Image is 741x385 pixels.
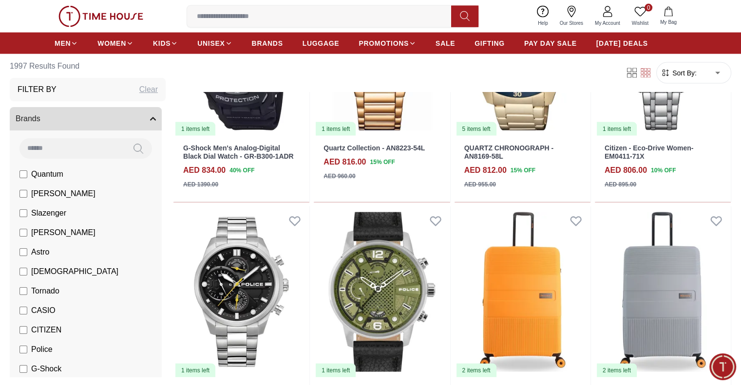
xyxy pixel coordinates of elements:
span: Wishlist [628,19,652,27]
input: [PERSON_NAME] [19,229,27,237]
a: WOMEN [97,35,133,52]
a: [DATE] DEALS [596,35,648,52]
img: Discovery Trails Luggage Large Orange DL02H0.71.69 [455,206,590,378]
button: Brands [10,107,162,130]
div: AED 895.00 [605,180,636,189]
div: AED 1390.00 [183,180,218,189]
span: 10 % OFF [651,166,676,175]
input: Slazenger [19,209,27,217]
span: My Bag [656,18,681,26]
span: PAY DAY SALE [524,38,577,48]
a: BRANDS [252,35,283,52]
span: Help [534,19,552,27]
div: 1 items left [175,122,215,136]
a: Quartz Collection - AN8223-54L [323,144,425,152]
img: POLICE Men's Multi Function Green Dial Watch - PEWJF2203305 [314,206,450,378]
a: G-Shock Men's Analog-Digital Black Dial Watch - GR-B300-1ADR [183,144,294,160]
span: CASIO [31,305,56,316]
h6: 1997 Results Found [10,55,166,78]
input: CASIO [19,307,27,314]
span: SALE [436,38,455,48]
span: Quantum [31,168,63,180]
a: POLICE Men's Multi Function Green Dial Watch - PEWJF22033051 items left [314,206,450,378]
span: BRANDS [252,38,283,48]
a: KIDS [153,35,178,52]
input: G-Shock [19,365,27,373]
span: Sort By: [670,68,697,78]
span: 0 [645,4,652,12]
span: CITIZEN [31,324,61,336]
span: 40 % OFF [229,166,254,175]
a: PROMOTIONS [359,35,416,52]
span: MEN [55,38,71,48]
input: CITIZEN [19,326,27,334]
span: Tornado [31,285,59,297]
a: MEN [55,35,78,52]
img: Discovery Trails Luggage Large Silver DL02H0.71.23 [595,206,731,378]
button: Sort By: [661,68,697,78]
div: 2 items left [597,364,637,377]
span: [PERSON_NAME] [31,188,95,200]
input: Astro [19,248,27,256]
span: 15 % OFF [511,166,535,175]
span: Astro [31,246,49,258]
span: Slazenger [31,207,66,219]
span: GIFTING [475,38,505,48]
a: GIFTING [475,35,505,52]
button: My Bag [654,5,683,28]
a: Discovery Trails Luggage Large Orange DL02H0.71.692 items left [455,206,590,378]
a: 0Wishlist [626,4,654,29]
a: Discovery Trails Luggage Large Silver DL02H0.71.232 items left [595,206,731,378]
a: UNISEX [197,35,232,52]
input: [DEMOGRAPHIC_DATA] [19,268,27,275]
span: WOMEN [97,38,126,48]
span: G-Shock [31,363,61,375]
a: Our Stores [554,4,589,29]
div: AED 955.00 [464,180,496,189]
a: SALE [436,35,455,52]
div: 1 items left [316,364,356,377]
input: Tornado [19,287,27,295]
h3: Filter By [18,84,57,95]
span: KIDS [153,38,171,48]
span: My Account [591,19,624,27]
input: Police [19,346,27,353]
div: 1 items left [175,364,215,377]
h4: AED 806.00 [605,165,647,176]
div: Clear [139,84,158,95]
div: Chat Widget [709,353,736,380]
span: Our Stores [556,19,587,27]
a: Citizen - Eco-Drive Women- EM0411-71X [605,144,694,160]
img: POLICE Reactor Men's Multifunction Black Dial Watch - PEWGK0039204 [173,206,309,378]
span: PROMOTIONS [359,38,409,48]
input: [PERSON_NAME] [19,190,27,198]
h4: AED 834.00 [183,165,226,176]
img: ... [58,6,143,27]
span: Brands [16,113,40,125]
div: 2 items left [456,364,496,377]
span: UNISEX [197,38,225,48]
a: QUARTZ CHRONOGRAPH - AN8169-58L [464,144,554,160]
span: [PERSON_NAME] [31,227,95,238]
h4: AED 812.00 [464,165,507,176]
a: LUGGAGE [303,35,340,52]
span: [DEMOGRAPHIC_DATA] [31,266,118,277]
h4: AED 816.00 [323,156,366,168]
span: LUGGAGE [303,38,340,48]
input: Quantum [19,170,27,178]
span: 15 % OFF [370,158,395,166]
div: 1 items left [316,122,356,136]
div: 5 items left [456,122,496,136]
a: PAY DAY SALE [524,35,577,52]
span: Police [31,344,53,355]
div: 1 items left [597,122,637,136]
div: AED 960.00 [323,172,355,181]
span: [DATE] DEALS [596,38,648,48]
a: POLICE Reactor Men's Multifunction Black Dial Watch - PEWGK00392041 items left [173,206,309,378]
a: Help [532,4,554,29]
